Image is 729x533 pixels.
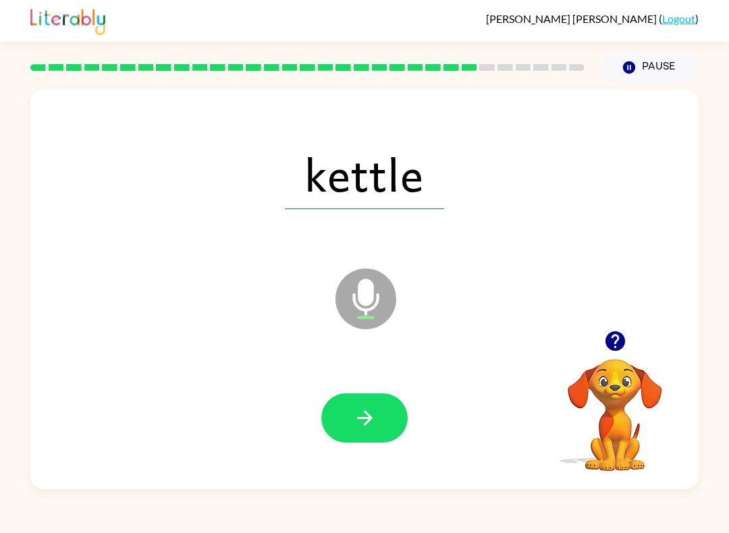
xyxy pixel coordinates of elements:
[486,12,659,25] span: [PERSON_NAME] [PERSON_NAME]
[601,52,699,83] button: Pause
[547,338,682,473] video: Your browser must support playing .mp4 files to use Literably. Please try using another browser.
[30,5,105,35] img: Literably
[285,139,444,209] span: kettle
[662,12,695,25] a: Logout
[486,12,699,25] div: ( )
